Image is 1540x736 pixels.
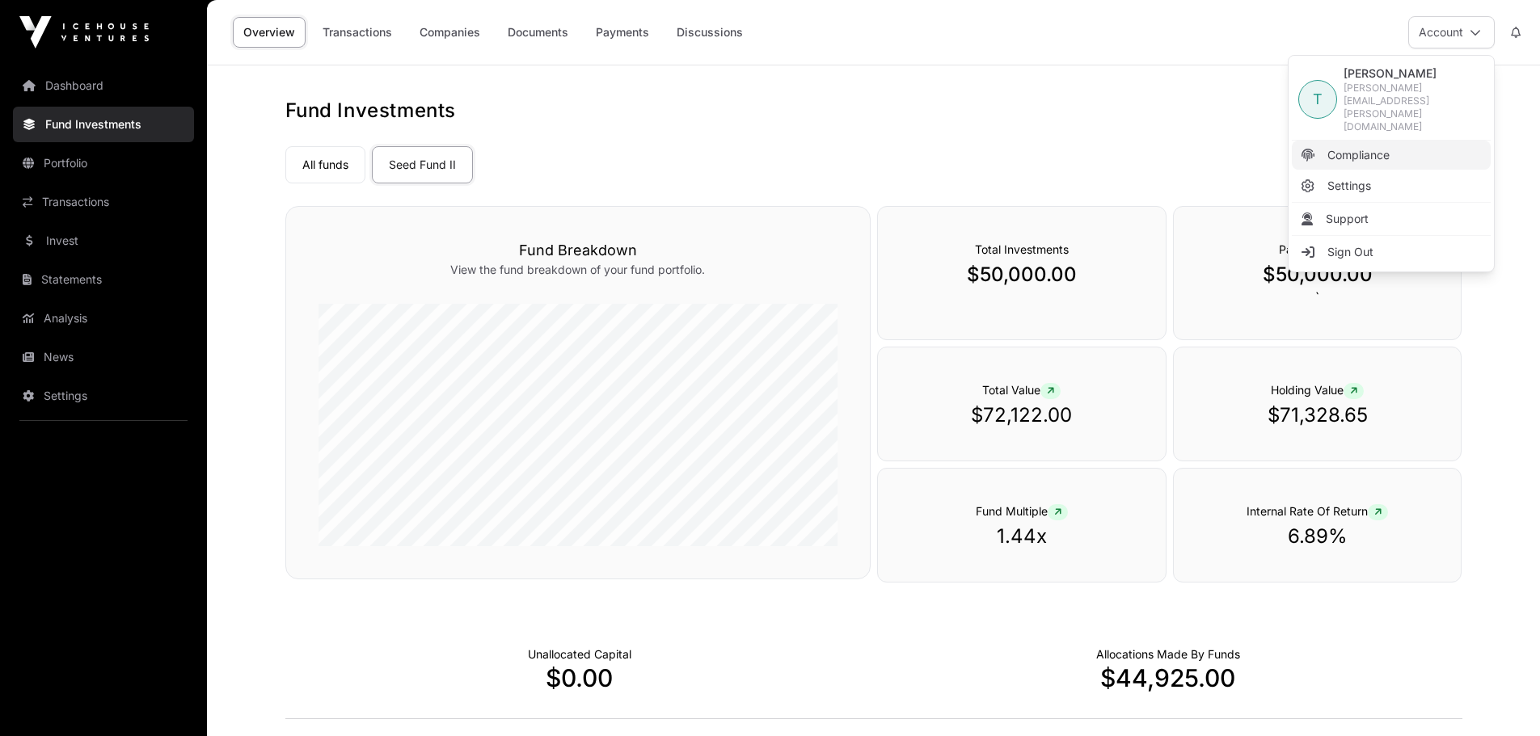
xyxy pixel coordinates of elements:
p: View the fund breakdown of your fund portfolio. [319,262,838,278]
span: Internal Rate Of Return [1247,504,1388,518]
p: $71,328.65 [1206,402,1429,428]
a: Documents [497,17,579,48]
a: Portfolio [13,145,194,181]
a: Analysis [13,301,194,336]
div: ` [1173,206,1462,340]
h1: Fund Investments [285,98,1462,124]
iframe: Chat Widget [1459,658,1540,736]
p: $0.00 [285,663,874,692]
a: Settings [1292,171,1491,200]
p: Cash not yet allocated [528,646,631,662]
span: Settings [1327,178,1371,194]
a: Payments [585,17,660,48]
span: [PERSON_NAME][EMAIL_ADDRESS][PERSON_NAME][DOMAIN_NAME] [1344,82,1484,133]
a: Compliance [1292,141,1491,170]
span: T [1313,88,1323,111]
li: Support [1292,204,1491,233]
img: Icehouse Ventures Logo [19,16,149,48]
a: News [13,339,194,375]
a: Invest [13,223,194,259]
a: Statements [13,262,194,297]
h3: Fund Breakdown [319,239,838,262]
a: Dashboard [13,68,194,103]
a: Transactions [13,184,194,220]
li: Sign Out [1292,238,1491,267]
p: $50,000.00 [1206,262,1429,288]
span: Total Value [982,383,1061,397]
span: Sign Out [1327,244,1373,260]
span: Total Investments [975,242,1069,256]
p: $44,925.00 [874,663,1462,692]
span: [PERSON_NAME] [1344,65,1484,82]
p: $50,000.00 [910,262,1133,288]
a: Transactions [312,17,403,48]
a: Fund Investments [13,107,194,142]
span: Support [1326,211,1369,227]
a: Discussions [666,17,753,48]
a: All funds [285,146,365,183]
a: Overview [233,17,306,48]
a: Companies [409,17,491,48]
a: Seed Fund II [372,146,473,183]
span: Compliance [1327,147,1390,163]
p: Capital Deployed Into Companies [1096,646,1240,662]
span: Paid In Capital [1279,242,1356,256]
p: 6.89% [1206,524,1429,549]
p: 1.44x [910,524,1133,549]
button: Account [1408,16,1495,48]
a: Settings [13,378,194,414]
p: $72,122.00 [910,402,1133,428]
span: Holding Value [1271,383,1364,397]
span: Fund Multiple [976,504,1068,518]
